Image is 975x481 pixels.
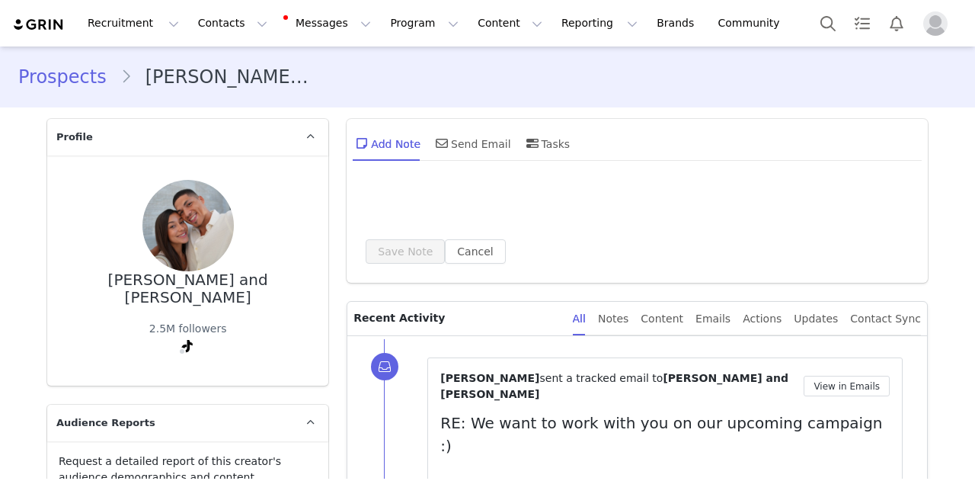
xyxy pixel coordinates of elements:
button: Contacts [189,6,277,40]
button: Profile [914,11,963,36]
button: Save Note [366,239,445,264]
div: Add Note [353,125,420,162]
a: Prospects [18,63,120,91]
a: Tasks [846,6,879,40]
span: Profile [56,130,93,145]
button: Program [381,6,468,40]
span: [PERSON_NAME] [440,372,539,384]
img: placeholder-profile.jpg [923,11,948,36]
div: Contact Sync [850,302,921,336]
button: Cancel [445,239,505,264]
img: grin logo [12,18,66,32]
div: Emails [695,302,730,336]
div: Actions [743,302,782,336]
img: d364ba2c-a3b1-42ce-9baf-5af5f3587543.jpg [142,180,234,271]
a: Community [709,6,796,40]
div: 2.5M followers [149,321,227,337]
button: Messages [277,6,380,40]
div: [PERSON_NAME] and [PERSON_NAME] [72,271,304,306]
div: Notes [598,302,628,336]
button: Reporting [552,6,647,40]
button: Content [468,6,551,40]
button: Recruitment [78,6,188,40]
button: Search [811,6,845,40]
div: Updates [794,302,838,336]
button: Notifications [880,6,913,40]
a: Brands [647,6,708,40]
div: Content [641,302,683,336]
div: All [573,302,586,336]
div: Send Email [433,125,511,162]
span: [PERSON_NAME] and [PERSON_NAME] [440,372,788,400]
span: Audience Reports [56,415,155,431]
p: Recent Activity [353,302,560,335]
p: RE: We want to work with you on our upcoming campaign :) [440,412,890,457]
span: sent a tracked email to [539,372,663,384]
button: View in Emails [804,376,890,396]
div: Tasks [523,125,571,162]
